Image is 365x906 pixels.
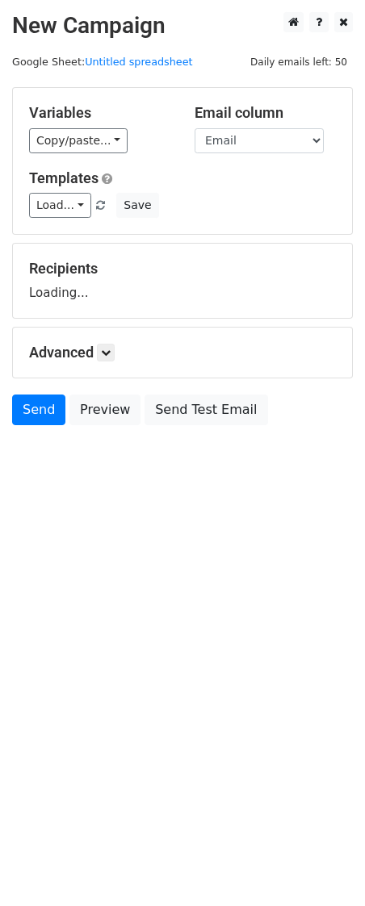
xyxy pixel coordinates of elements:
h5: Email column [195,104,336,122]
span: Daily emails left: 50 [245,53,353,71]
h5: Recipients [29,260,336,278]
a: Preview [69,395,141,425]
a: Send [12,395,65,425]
a: Templates [29,169,99,186]
h5: Advanced [29,344,336,361]
h2: New Campaign [12,12,353,40]
a: Load... [29,193,91,218]
a: Untitled spreadsheet [85,56,192,68]
small: Google Sheet: [12,56,193,68]
a: Send Test Email [145,395,267,425]
a: Daily emails left: 50 [245,56,353,68]
a: Copy/paste... [29,128,128,153]
h5: Variables [29,104,170,122]
div: Loading... [29,260,336,302]
button: Save [116,193,158,218]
